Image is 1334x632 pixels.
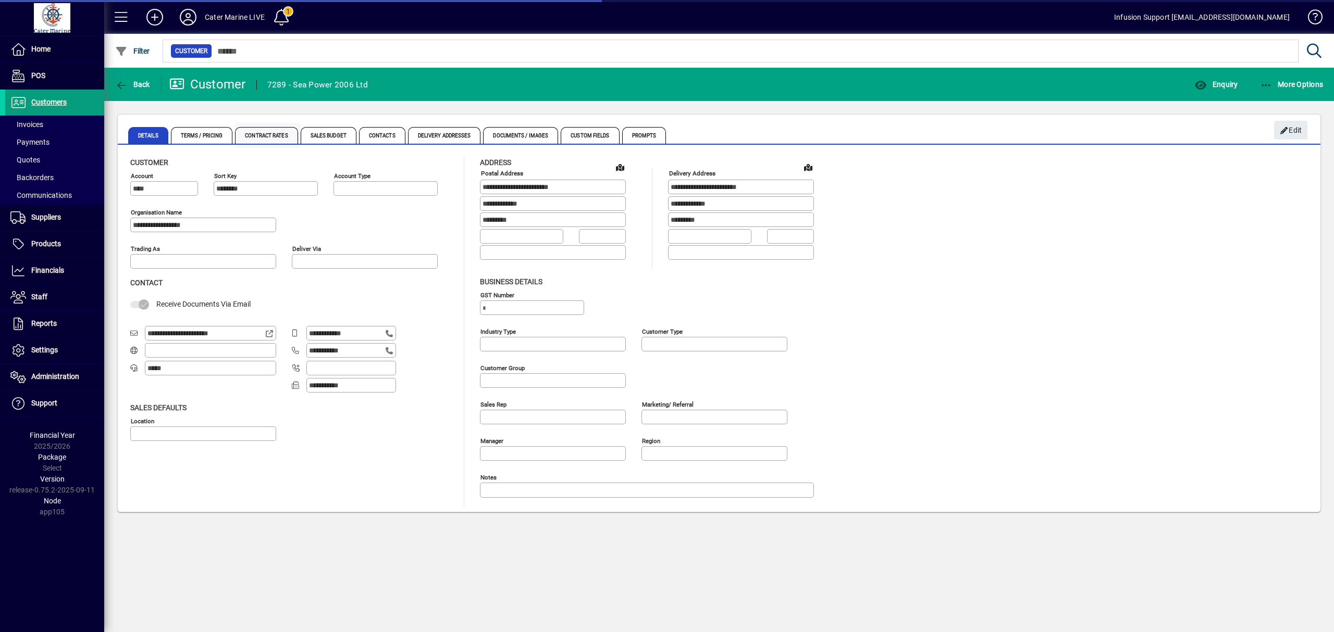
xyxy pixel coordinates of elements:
span: Staff [31,293,47,301]
a: Reports [5,311,104,337]
span: Contact [130,279,163,287]
a: View on map [800,159,817,175]
span: Payments [10,138,50,146]
span: Prompts [622,127,666,144]
a: Payments [5,133,104,151]
button: Filter [113,42,153,60]
button: Back [113,75,153,94]
span: Edit [1280,122,1302,139]
div: 7289 - Sea Power 2006 Ltd [267,77,368,93]
span: POS [31,71,45,80]
a: Invoices [5,116,104,133]
span: Terms / Pricing [171,127,233,144]
button: Add [138,8,171,27]
a: POS [5,63,104,89]
span: Sales defaults [130,403,187,412]
app-page-header-button: Back [104,75,162,94]
span: Sales Budget [301,127,356,144]
mat-label: Organisation name [131,209,182,216]
span: Package [38,453,66,461]
span: Reports [31,319,57,327]
span: Administration [31,372,79,381]
span: Customers [31,98,67,106]
span: Suppliers [31,213,61,221]
span: Backorders [10,173,54,182]
a: Home [5,36,104,62]
mat-label: Notes [480,473,497,481]
span: Filter [115,47,150,55]
a: Knowledge Base [1300,2,1321,36]
button: Profile [171,8,205,27]
mat-label: Sort key [214,172,237,180]
span: Receive Documents Via Email [156,300,251,308]
a: Quotes [5,151,104,169]
span: Delivery Addresses [408,127,481,144]
span: Products [31,239,61,248]
mat-label: Trading as [131,245,160,252]
span: Communications [10,191,72,199]
a: View on map [612,159,628,175]
mat-label: Marketing/ Referral [642,400,694,408]
button: Enquiry [1192,75,1240,94]
a: Communications [5,186,104,204]
mat-label: Customer group [480,364,525,371]
a: Administration [5,364,104,390]
mat-label: Sales rep [480,400,507,408]
mat-label: Manager [480,437,503,444]
span: Address [480,158,511,167]
span: Financial Year [30,431,75,439]
mat-label: GST Number [480,291,514,298]
mat-label: Industry type [480,327,516,335]
mat-label: Region [642,437,660,444]
span: Contacts [359,127,405,144]
span: Back [115,80,150,89]
span: Node [44,497,61,505]
div: Customer [169,76,246,93]
span: Version [40,475,65,483]
span: Financials [31,266,64,274]
button: Edit [1274,121,1307,140]
a: Financials [5,258,104,284]
span: Enquiry [1194,80,1238,89]
span: Settings [31,346,58,354]
span: More Options [1260,80,1324,89]
span: Support [31,399,57,407]
mat-label: Account Type [334,172,370,180]
a: Backorders [5,169,104,186]
span: Invoices [10,120,43,129]
div: Infusion Support [EMAIL_ADDRESS][DOMAIN_NAME] [1114,9,1290,26]
a: Staff [5,284,104,310]
span: Customer [130,158,168,167]
mat-label: Deliver via [292,245,321,252]
span: Home [31,45,51,53]
mat-label: Location [131,417,154,424]
mat-label: Customer type [642,327,683,335]
a: Suppliers [5,205,104,231]
span: Quotes [10,156,40,164]
a: Settings [5,337,104,363]
button: More Options [1257,75,1326,94]
a: Support [5,390,104,416]
span: Contract Rates [235,127,298,144]
span: Details [128,127,168,144]
span: Business details [480,277,542,286]
div: Cater Marine LIVE [205,9,265,26]
span: Custom Fields [561,127,619,144]
span: Customer [175,46,207,56]
span: Documents / Images [483,127,558,144]
a: Products [5,231,104,257]
mat-label: Account [131,172,153,180]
